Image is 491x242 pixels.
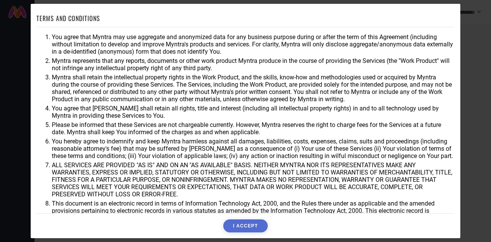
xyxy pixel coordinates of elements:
li: Myntra shall retain the intellectual property rights in the Work Product, and the skills, know-ho... [52,74,455,103]
h1: TERMS AND CONDITIONS [36,14,100,23]
li: Please be informed that these Services are not chargeable currently. However, Myntra reserves the... [52,121,455,136]
li: You agree that [PERSON_NAME] shall retain all rights, title and interest (including all intellect... [52,105,455,119]
li: You agree that Myntra may use aggregate and anonymized data for any business purpose during or af... [52,33,455,55]
li: Myntra represents that any reports, documents or other work product Myntra produce in the course ... [52,57,455,72]
li: You hereby agree to indemnify and keep Myntra harmless against all damages, liabilities, costs, e... [52,138,455,160]
li: ALL SERVICES ARE PROVIDED "AS IS" AND ON AN "AS AVAILABLE" BASIS. NEITHER MYNTRA NOR ITS REPRESEN... [52,161,455,198]
li: This document is an electronic record in terms of Information Technology Act, 2000, and the Rules... [52,200,455,222]
button: I ACCEPT [223,219,267,232]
